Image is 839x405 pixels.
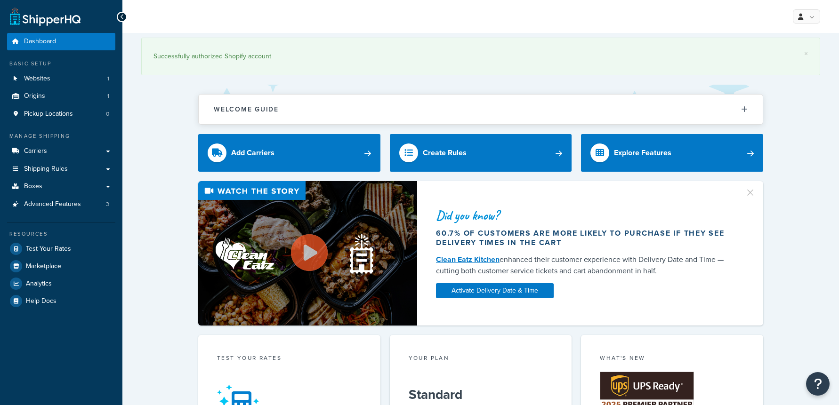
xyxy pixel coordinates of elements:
[7,293,115,310] a: Help Docs
[7,230,115,238] div: Resources
[7,178,115,195] a: Boxes
[806,372,830,396] button: Open Resource Center
[7,160,115,178] a: Shipping Rules
[7,132,115,140] div: Manage Shipping
[231,146,274,159] div: Add Carriers
[24,183,42,191] span: Boxes
[107,75,109,83] span: 1
[26,280,52,288] span: Analytics
[600,354,744,365] div: What's New
[7,87,115,105] li: Origins
[153,50,808,63] div: Successfully authorized Shopify account
[7,196,115,213] li: Advanced Features
[217,354,362,365] div: Test your rates
[423,146,467,159] div: Create Rules
[614,146,671,159] div: Explore Features
[7,87,115,105] a: Origins1
[7,143,115,160] a: Carriers
[436,283,554,298] a: Activate Delivery Date & Time
[24,165,68,173] span: Shipping Rules
[7,196,115,213] a: Advanced Features3
[804,50,808,57] a: ×
[390,134,572,172] a: Create Rules
[7,275,115,292] a: Analytics
[107,92,109,100] span: 1
[436,209,734,222] div: Did you know?
[26,245,71,253] span: Test Your Rates
[436,254,734,277] div: enhanced their customer experience with Delivery Date and Time — cutting both customer service ti...
[436,254,500,265] a: Clean Eatz Kitchen
[24,200,81,208] span: Advanced Features
[24,75,50,83] span: Websites
[106,110,109,118] span: 0
[199,95,763,124] button: Welcome Guide
[7,33,115,50] a: Dashboard
[7,105,115,123] a: Pickup Locations0
[581,134,763,172] a: Explore Features
[24,147,47,155] span: Carriers
[214,106,279,113] h2: Welcome Guide
[436,229,734,247] div: 60.7% of customers are more likely to purchase if they see delivery times in the cart
[7,70,115,87] li: Websites
[26,297,56,305] span: Help Docs
[198,134,380,172] a: Add Carriers
[26,262,61,270] span: Marketplace
[409,354,553,365] div: Your Plan
[24,92,45,100] span: Origins
[24,38,56,46] span: Dashboard
[7,240,115,257] a: Test Your Rates
[7,105,115,123] li: Pickup Locations
[7,60,115,68] div: Basic Setup
[198,181,417,326] img: Video thumbnail
[7,70,115,87] a: Websites1
[24,110,73,118] span: Pickup Locations
[106,200,109,208] span: 3
[409,387,553,402] h5: Standard
[7,258,115,275] a: Marketplace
